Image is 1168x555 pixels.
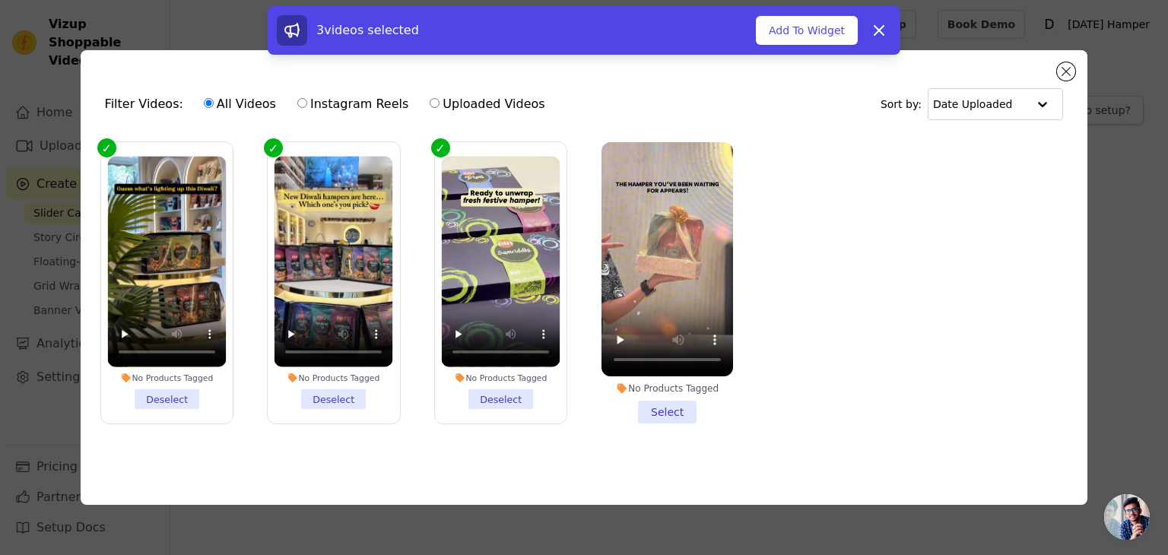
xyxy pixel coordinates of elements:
[1057,62,1075,81] button: Close modal
[756,16,858,45] button: Add To Widget
[441,373,560,383] div: No Products Tagged
[203,94,277,114] label: All Videos
[297,94,409,114] label: Instagram Reels
[107,373,226,383] div: No Products Tagged
[1104,494,1150,540] div: Open chat
[275,373,393,383] div: No Products Tagged
[601,382,733,395] div: No Products Tagged
[429,94,545,114] label: Uploaded Videos
[881,88,1064,120] div: Sort by:
[316,23,419,37] span: 3 videos selected
[105,87,554,122] div: Filter Videos:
